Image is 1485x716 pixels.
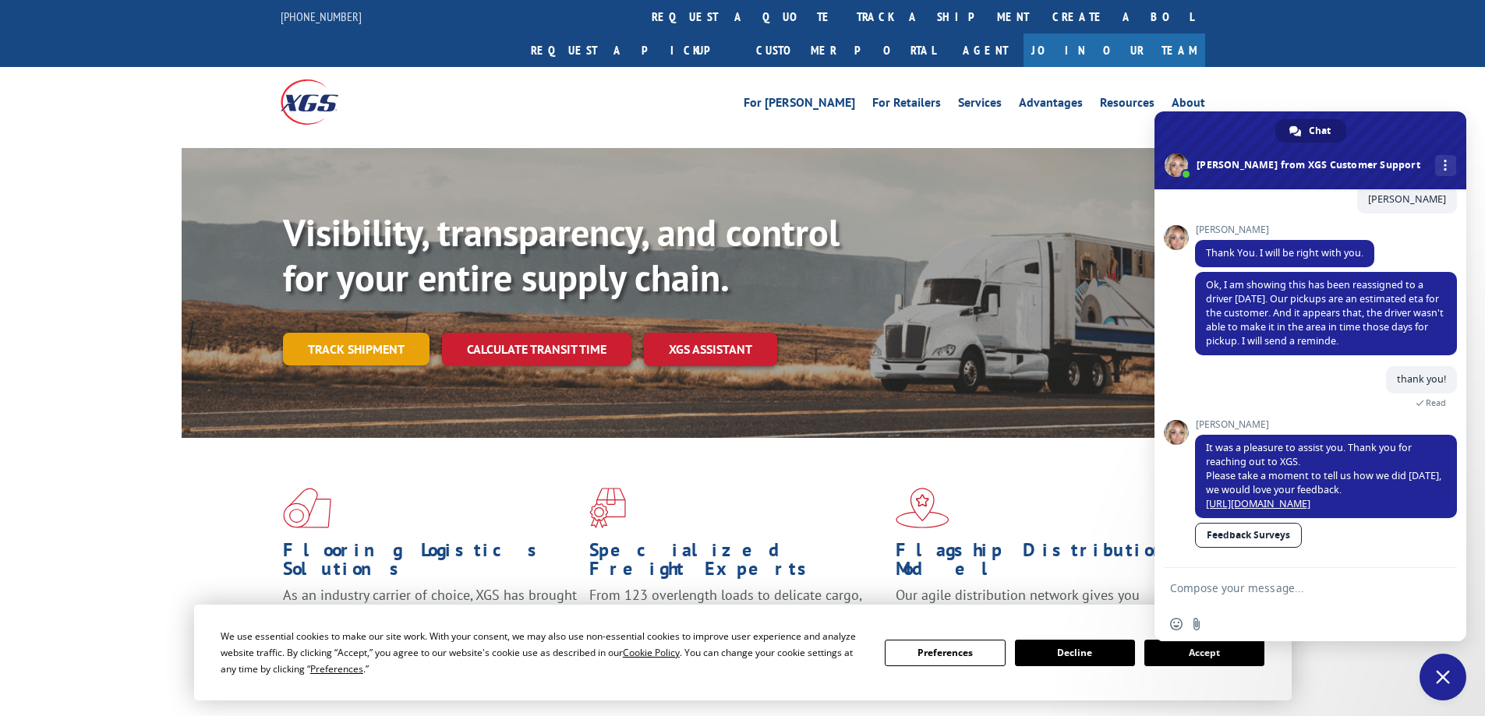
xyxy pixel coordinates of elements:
[1206,441,1441,510] span: It was a pleasure to assist you. Thank you for reaching out to XGS. Please take a moment to tell ...
[947,34,1024,67] a: Agent
[283,333,430,365] a: Track shipment
[1019,97,1083,114] a: Advantages
[623,646,680,659] span: Cookie Policy
[1368,192,1446,206] span: [PERSON_NAME]
[1420,654,1466,700] a: Close chat
[194,605,1292,700] div: Cookie Consent Prompt
[283,541,578,586] h1: Flooring Logistics Solutions
[1170,568,1420,607] textarea: Compose your message...
[1206,246,1363,259] span: Thank You. I will be right with you.
[1195,419,1457,430] span: [PERSON_NAME]
[744,97,855,114] a: For [PERSON_NAME]
[958,97,1002,114] a: Services
[442,333,631,366] a: Calculate transit time
[1172,97,1205,114] a: About
[519,34,744,67] a: Request a pickup
[1206,497,1310,510] a: [URL][DOMAIN_NAME]
[1100,97,1154,114] a: Resources
[1024,34,1205,67] a: Join Our Team
[310,662,363,675] span: Preferences
[589,488,626,528] img: xgs-icon-focused-on-flooring-red
[589,541,884,586] h1: Specialized Freight Experts
[1206,278,1444,347] span: Ok, I am showing this has been reassigned to a driver [DATE]. Our pickups are an estimated eta fo...
[1195,224,1374,235] span: [PERSON_NAME]
[1309,119,1331,143] span: Chat
[1144,640,1264,666] button: Accept
[1275,119,1346,143] a: Chat
[1170,618,1183,630] span: Insert an emoji
[872,97,941,114] a: For Retailers
[1190,618,1203,630] span: Send a file
[896,488,949,528] img: xgs-icon-flagship-distribution-model-red
[1015,640,1135,666] button: Decline
[221,628,866,677] div: We use essential cookies to make our site work. With your consent, we may also use non-essential ...
[283,208,840,302] b: Visibility, transparency, and control for your entire supply chain.
[885,640,1005,666] button: Preferences
[281,9,362,24] a: [PHONE_NUMBER]
[744,34,947,67] a: Customer Portal
[896,541,1190,586] h1: Flagship Distribution Model
[283,488,331,528] img: xgs-icon-total-supply-chain-intelligence-red
[644,333,777,366] a: XGS ASSISTANT
[1397,372,1446,386] span: thank you!
[283,586,577,641] span: As an industry carrier of choice, XGS has brought innovation and dedication to flooring logistics...
[896,586,1183,623] span: Our agile distribution network gives you nationwide inventory management on demand.
[1195,523,1302,548] a: Feedback Surveys
[1426,397,1446,408] span: Read
[589,586,884,655] p: From 123 overlength loads to delicate cargo, our experienced staff knows the best way to move you...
